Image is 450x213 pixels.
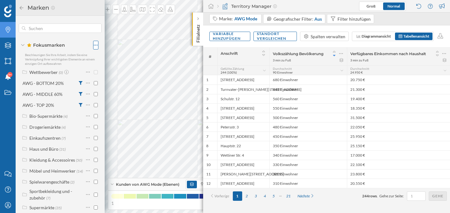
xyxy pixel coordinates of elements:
[350,58,368,62] div: 3 min zu Fuß
[59,146,66,152] span: (31)
[337,16,371,22] div: Filter hinzufügen
[22,91,62,97] div: AWG - MIDDLE 60%
[273,58,291,62] div: 3 min zu Fuß
[206,87,208,92] div: 2
[29,146,58,152] div: Haus und Büro
[206,162,211,167] div: 10
[347,132,450,141] div: 25.950 €
[403,34,429,39] span: Tabellenansicht
[217,132,269,141] div: [STREET_ADDRESS]
[269,169,347,179] div: 320 Einwohner
[269,179,347,188] div: 310 Einwohner
[206,106,208,111] div: 4
[387,4,400,8] span: Normal
[217,103,269,113] div: [STREET_ADDRESS]
[379,193,404,199] span: Gehe zur Seite:
[76,157,82,163] span: (50)
[347,113,450,122] div: 31.500 €
[22,102,54,108] div: AWG - TOP 20%
[206,181,211,186] div: 12
[409,193,424,199] input: 1
[362,34,391,39] span: Diagrammansicht
[269,122,347,132] div: 480 Einwohner
[206,96,208,101] div: 3
[195,22,201,43] p: Filialnetz
[219,16,258,22] div: Marke:
[269,75,347,85] div: 680 Einwohner
[377,194,378,198] span: .
[8,71,12,78] span: 9+
[206,77,208,82] div: 1
[314,16,322,22] div: Aus
[29,70,58,75] div: Wettbewerber
[29,179,69,184] div: Spielwarengeschäfte
[206,125,208,130] div: 6
[22,81,64,86] div: AWG - BOTTOM 20%
[273,67,292,70] span: Durchschnitt
[77,168,83,174] span: (14)
[217,169,269,179] div: [PERSON_NAME][STREET_ADDRESS]
[269,132,347,141] div: 450 Einwohner
[29,124,61,130] div: Drogeriemärkte
[29,113,62,119] div: Bio-Supermärkte
[269,160,347,169] div: 330 Einwohner
[217,75,269,85] div: [STREET_ADDRESS]
[347,169,450,179] div: 23.800 €
[347,85,450,94] div: 21.300 €
[362,194,369,198] span: 244
[24,3,51,13] h2: Marken
[206,54,214,60] span: #
[210,29,250,44] div: Variable hinzufügen
[29,168,76,174] div: Möbel und Heimwerker
[59,70,63,75] span: (0)
[29,205,54,210] div: Supermärkte
[350,67,369,70] span: Durchschnitt
[350,70,363,74] span: 24.950 €
[222,3,228,9] img: territory-manager.svg
[217,122,269,132] div: Petersstr. 3
[27,42,65,48] span: Fokusmarken
[206,153,208,158] div: 9
[269,141,347,150] div: 350 Einwohner
[217,3,277,9] div: Territory Manager
[217,179,269,188] div: [STREET_ADDRESS]
[369,194,377,198] span: rows
[347,141,450,150] div: 25.150 €
[29,189,72,200] div: Sportbekleidung und -zubehör
[62,135,66,141] span: (7)
[347,75,450,85] div: 20.750 €
[254,29,297,44] div: Standort vergleichen
[269,85,347,94] div: 640 Einwohner
[347,122,450,132] div: 22.050 €
[70,179,74,184] span: (2)
[29,135,61,141] div: Einkaufszentren
[221,70,237,74] span: 244 (100%)
[311,33,345,40] div: Spalten verwalten
[217,141,269,150] div: Hauptstr. 22
[347,94,450,103] div: 19.400 €
[206,143,208,148] div: 8
[46,195,50,200] span: (7)
[269,150,347,160] div: 340 Einwohner
[273,51,323,56] span: Volkszählung Bevölkerung
[347,160,450,169] div: 22.100 €
[206,172,211,177] div: 11
[62,124,66,130] span: (4)
[111,200,114,206] span: 1
[273,16,313,22] span: Geografischer Filter:
[13,4,36,10] span: Support
[116,182,179,187] span: Kunden von AWG Mode (Ebenen)
[217,113,269,122] div: [STREET_ADDRESS]
[234,16,257,22] span: AWG Mode
[269,113,347,122] div: 500 Einwohner
[350,51,426,56] span: Verfügbares Einkommen nach Haushalt
[63,113,67,119] span: (4)
[221,51,238,56] span: Anschrift
[55,205,62,210] span: (35)
[217,85,269,94] div: Turnvater-[PERSON_NAME][STREET_ADDRESS]
[269,103,347,113] div: 550 Einwohner
[4,5,12,17] img: Geoblink Logo
[217,160,269,169] div: [STREET_ADDRESS]
[347,150,450,160] div: 17.000 €
[367,4,376,8] span: Groß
